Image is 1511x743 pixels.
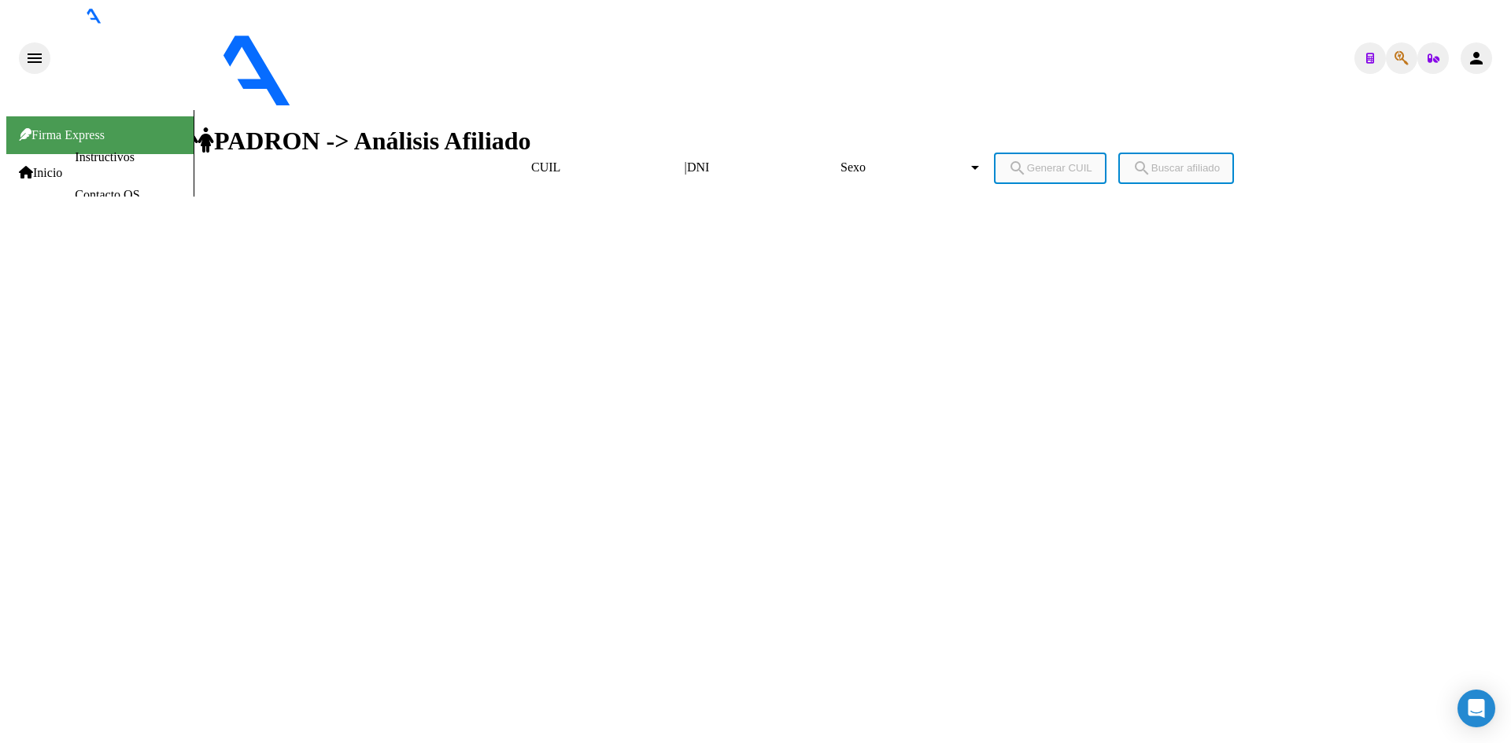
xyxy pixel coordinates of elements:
[19,166,62,180] a: Inicio
[19,128,105,142] span: Firma Express
[25,49,44,68] mat-icon: menu
[1008,162,1092,174] span: Generar CUIL
[1118,153,1234,184] button: Buscar afiliado
[1132,159,1151,178] mat-icon: search
[1132,162,1220,174] span: Buscar afiliado
[423,96,471,109] span: - osfatun
[75,188,139,201] a: Contacto OS
[1457,690,1495,727] div: Open Intercom Messenger
[183,127,531,155] strong: PADRON -> Análisis Afiliado
[50,24,423,107] img: Logo SAAS
[1467,49,1486,68] mat-icon: person
[685,160,1118,174] div: |
[75,150,135,164] a: Instructivos
[840,160,968,175] span: Sexo
[994,153,1106,184] button: Generar CUIL
[1008,159,1027,178] mat-icon: search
